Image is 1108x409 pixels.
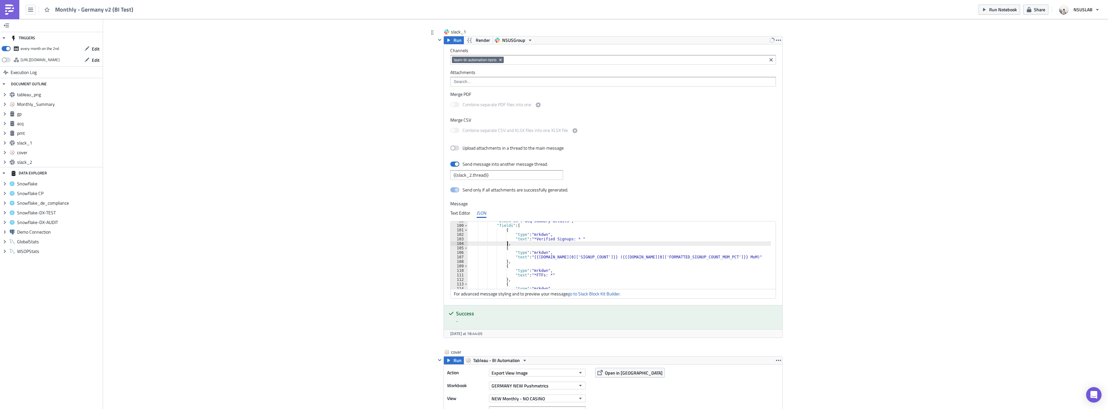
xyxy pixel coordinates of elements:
button: Run [444,357,464,364]
div: DOCUMENT OUTLINE [11,78,47,90]
button: GERMANY NEW Pushmetrics [489,382,586,389]
div: Send only if all attachments are successfully generated. [463,187,568,193]
button: Open in [GEOGRAPHIC_DATA] [595,368,665,377]
div: 104 [451,241,468,246]
img: PushMetrics [5,5,15,15]
span: acq [17,121,101,126]
button: Hide content [436,36,444,44]
div: 110 [451,268,468,273]
button: Edit [81,44,103,54]
label: View [447,394,486,403]
span: Run [454,36,462,44]
span: Monthly - Germany v2 (BI Test) [55,6,134,13]
span: slack_1 [451,29,477,35]
body: Rich Text Area. Press ALT-0 for help. [3,3,336,8]
span: cover [451,349,477,355]
span: Run Notebook [989,6,1017,13]
button: Combine separate PDF files into one [534,101,542,109]
span: cover [17,150,101,155]
span: slack_2 [17,159,101,165]
span: Monthly_Summary [17,101,101,107]
span: Demo Connection [17,229,101,235]
label: Action [447,368,486,377]
div: 114 [451,286,468,291]
label: Workbook [447,381,486,390]
span: WSOPStats [17,248,101,254]
span: NSUSLAB [1074,6,1093,13]
button: Run Notebook [979,5,1020,14]
div: Text Editor [450,208,470,218]
span: Snowflake [17,181,101,187]
div: JSON [477,208,486,218]
div: 113 [451,282,468,286]
button: Export View Image [489,369,586,376]
div: For advanced message styling and to preview your message . [451,289,776,298]
span: Edit [92,57,100,63]
label: Combine separate CSV and XLSX files into one XLSX file [450,127,579,135]
span: Open in [GEOGRAPHIC_DATA] [605,369,663,376]
div: 107 [451,255,468,259]
p: BI Automated Monthly Reports - [GEOGRAPHIC_DATA] [3,3,336,8]
button: Edit [81,55,103,65]
img: Avatar [1058,4,1069,15]
div: Open Intercom Messenger [1086,387,1102,403]
label: Attachments [450,70,776,75]
span: gp [17,111,101,117]
span: pmt [17,130,101,136]
button: Clear selected items [767,56,775,64]
button: Hide content [436,356,444,364]
input: Search... [452,79,774,85]
div: - [456,318,778,324]
div: 102 [451,232,468,237]
h5: Success [456,311,778,316]
span: Render [476,36,490,44]
span: team-bi-automation-tests [454,57,497,62]
span: Snowflake_de_compliance [17,200,101,206]
div: every month on the 2nd [21,44,59,53]
span: [DATE] at 18:44:05 [450,330,482,337]
button: Render [463,36,493,44]
input: {{ slack_1.thread }} [450,170,563,180]
span: tableau_png [17,92,101,98]
div: 111 [451,273,468,277]
label: Send message into another message thread. [450,161,549,167]
div: 105 [451,246,468,250]
span: GERMANY NEW Pushmetrics [492,382,549,389]
span: Run [454,357,462,364]
span: Snowflake-DX-TEST [17,210,101,216]
span: slack_1 [17,140,101,146]
span: NSUSGroup [502,36,525,44]
label: Combine separate PDF files into one [450,101,542,109]
label: Merge CSV [450,117,776,123]
button: NEW Monthly - NO CASINO [489,395,586,402]
div: 108 [451,259,468,264]
label: Channels [450,48,776,53]
a: go to Slack Block Kit Builder [568,290,619,297]
span: Execution Log [11,67,37,78]
div: 103 [451,237,468,241]
label: Message [450,201,776,207]
button: Combine separate CSV and XLSX files into one XLSX file [571,127,579,135]
span: NEW Monthly - NO CASINO [492,395,545,402]
span: Snowflake-DX-AUDIT [17,219,101,225]
span: Share [1034,6,1045,13]
div: DATA EXPLORER [11,167,47,179]
button: Remove Tag [498,57,504,63]
div: 106 [451,250,468,255]
span: Snowflake CP [17,191,101,196]
div: https://pushmetrics.io/api/v1/report/1EoqMagoNe/webhook?token=1c3f5593e85a45c8864b9604416e6871 [21,55,60,65]
button: Run [444,36,464,44]
div: 101 [451,228,468,232]
button: NSUSLAB [1055,3,1103,17]
span: GlobalStats [17,239,101,245]
div: 109 [451,264,468,268]
div: TRIGGERS [11,32,35,44]
div: 112 [451,277,468,282]
div: 100 [451,223,468,228]
button: NSUSGroup [492,36,535,44]
span: Tableau - BI Automation [473,357,520,364]
span: Export View Image [492,369,528,376]
button: Tableau - BI Automation [463,357,530,364]
label: Merge PDF [450,91,776,97]
label: Upload attachments in a thread to the main message [450,145,564,151]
